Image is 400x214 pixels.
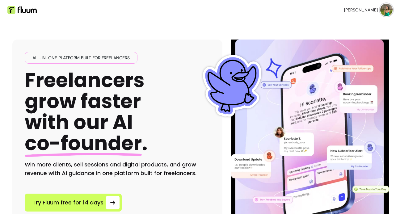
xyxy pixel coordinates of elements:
a: Try Fluum free for 14 days [25,194,122,212]
span: All-in-one platform built for freelancers [30,55,132,61]
span: Try Fluum free for 14 days [32,198,103,207]
img: Fluum Duck sticker [201,55,263,117]
h2: Win more clients, sell sessions and digital products, and grow revenue with AI guidance in one pl... [25,160,210,178]
img: avatar [380,4,393,16]
h1: Freelancers grow faster with our AI . [25,70,148,154]
img: Fluum Logo [7,6,37,14]
span: co-founder [25,129,142,157]
span: [PERSON_NAME] [344,7,378,13]
button: avatar[PERSON_NAME] [344,4,393,16]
